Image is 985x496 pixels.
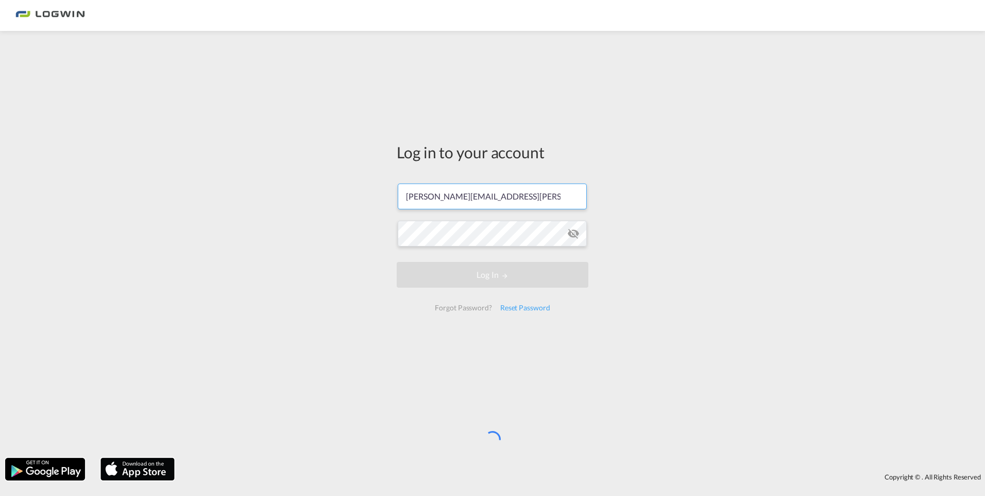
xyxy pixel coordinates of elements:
[567,227,580,240] md-icon: icon-eye-off
[99,457,176,482] img: apple.png
[397,141,588,163] div: Log in to your account
[397,262,588,288] button: LOGIN
[180,468,985,486] div: Copyright © . All Rights Reserved
[431,299,496,317] div: Forgot Password?
[398,184,587,209] input: Enter email/phone number
[496,299,554,317] div: Reset Password
[15,4,85,27] img: bc73a0e0d8c111efacd525e4c8ad7d32.png
[4,457,86,482] img: google.png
